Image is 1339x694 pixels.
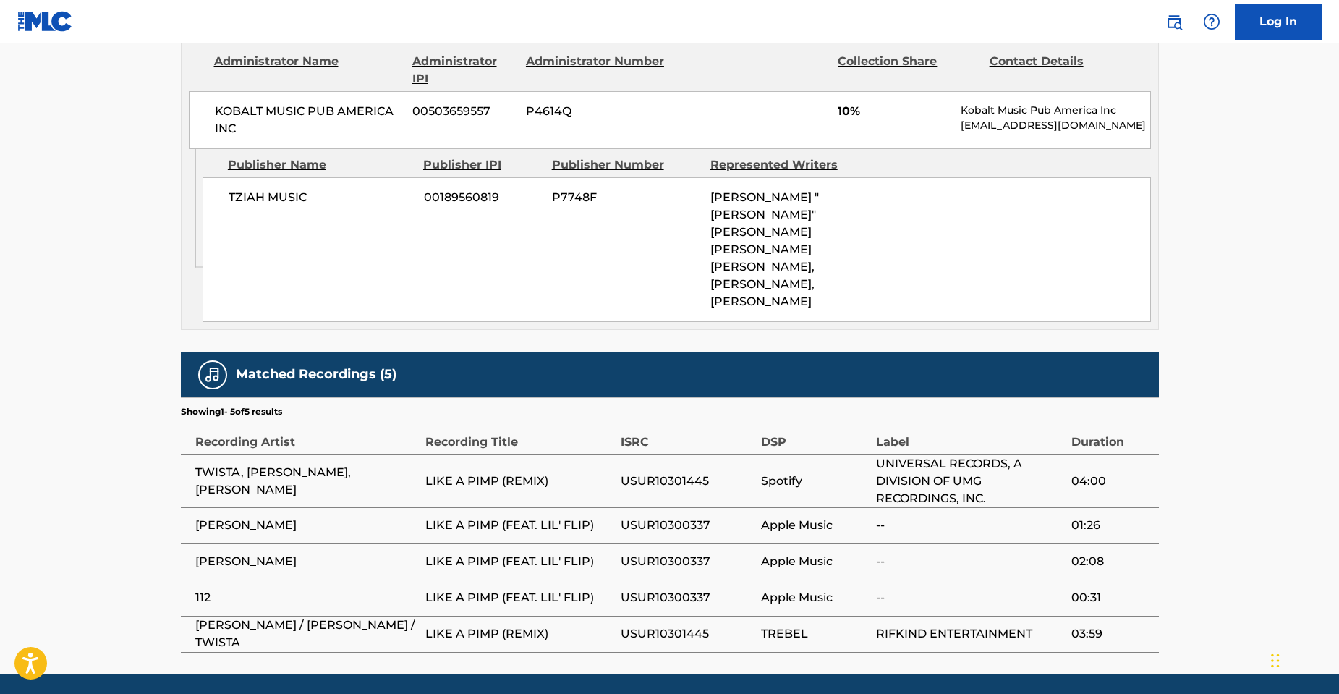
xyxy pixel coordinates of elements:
span: USUR10301445 [621,473,754,490]
span: RIFKIND ENTERTAINMENT [876,625,1064,643]
span: Spotify [761,473,868,490]
h5: Matched Recordings (5) [236,366,396,383]
span: -- [876,553,1064,570]
div: Recording Artist [195,418,418,451]
span: [PERSON_NAME] / [PERSON_NAME] / TWISTA [195,617,418,651]
img: help [1203,13,1220,30]
span: TREBEL [761,625,868,643]
div: Administrator Number [526,53,666,88]
span: 03:59 [1071,625,1152,643]
span: 10% [838,103,950,120]
div: DSP [761,418,868,451]
span: USUR10300337 [621,553,754,570]
div: Publisher IPI [423,156,541,174]
div: Publisher Number [552,156,700,174]
span: Apple Music [761,517,868,534]
span: USUR10300337 [621,517,754,534]
span: Apple Music [761,589,868,606]
span: P4614Q [526,103,666,120]
span: 00189560819 [424,189,541,206]
div: Recording Title [425,418,613,451]
img: MLC Logo [17,11,73,32]
a: Public Search [1160,7,1189,36]
span: LIKE A PIMP (FEAT. LIL' FLIP) [425,589,613,606]
img: search [1165,13,1183,30]
span: 04:00 [1071,473,1152,490]
span: LIKE A PIMP (FEAT. LIL' FLIP) [425,553,613,570]
span: [PERSON_NAME] [195,553,418,570]
span: UNIVERSAL RECORDS, A DIVISION OF UMG RECORDINGS, INC. [876,455,1064,507]
img: Matched Recordings [204,366,221,384]
span: 00:31 [1071,589,1152,606]
span: TWISTA, [PERSON_NAME], [PERSON_NAME] [195,464,418,499]
span: TZIAH MUSIC [229,189,413,206]
span: LIKE A PIMP (REMIX) [425,473,613,490]
div: ISRC [621,418,754,451]
span: [PERSON_NAME] [195,517,418,534]
iframe: Chat Widget [1267,625,1339,694]
span: 02:08 [1071,553,1152,570]
span: 01:26 [1071,517,1152,534]
a: Log In [1235,4,1322,40]
span: LIKE A PIMP (REMIX) [425,625,613,643]
div: Administrator Name [214,53,401,88]
div: Publisher Name [228,156,412,174]
span: LIKE A PIMP (FEAT. LIL' FLIP) [425,517,613,534]
div: Represented Writers [710,156,858,174]
span: 112 [195,589,418,606]
span: 00503659557 [412,103,515,120]
span: Apple Music [761,553,868,570]
p: Showing 1 - 5 of 5 results [181,405,282,418]
div: Help [1197,7,1226,36]
div: Duration [1071,418,1152,451]
span: USUR10301445 [621,625,754,643]
span: KOBALT MUSIC PUB AMERICA INC [215,103,402,137]
span: -- [876,517,1064,534]
p: Kobalt Music Pub America Inc [961,103,1149,118]
span: -- [876,589,1064,606]
span: [PERSON_NAME] "[PERSON_NAME]" [PERSON_NAME] [PERSON_NAME] [PERSON_NAME], [PERSON_NAME], [PERSON_N... [710,190,819,308]
span: USUR10300337 [621,589,754,606]
span: P7748F [552,189,700,206]
div: Collection Share [838,53,978,88]
div: Administrator IPI [412,53,515,88]
div: Contact Details [990,53,1130,88]
div: Drag [1271,639,1280,682]
p: [EMAIL_ADDRESS][DOMAIN_NAME] [961,118,1149,133]
div: Label [876,418,1064,451]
